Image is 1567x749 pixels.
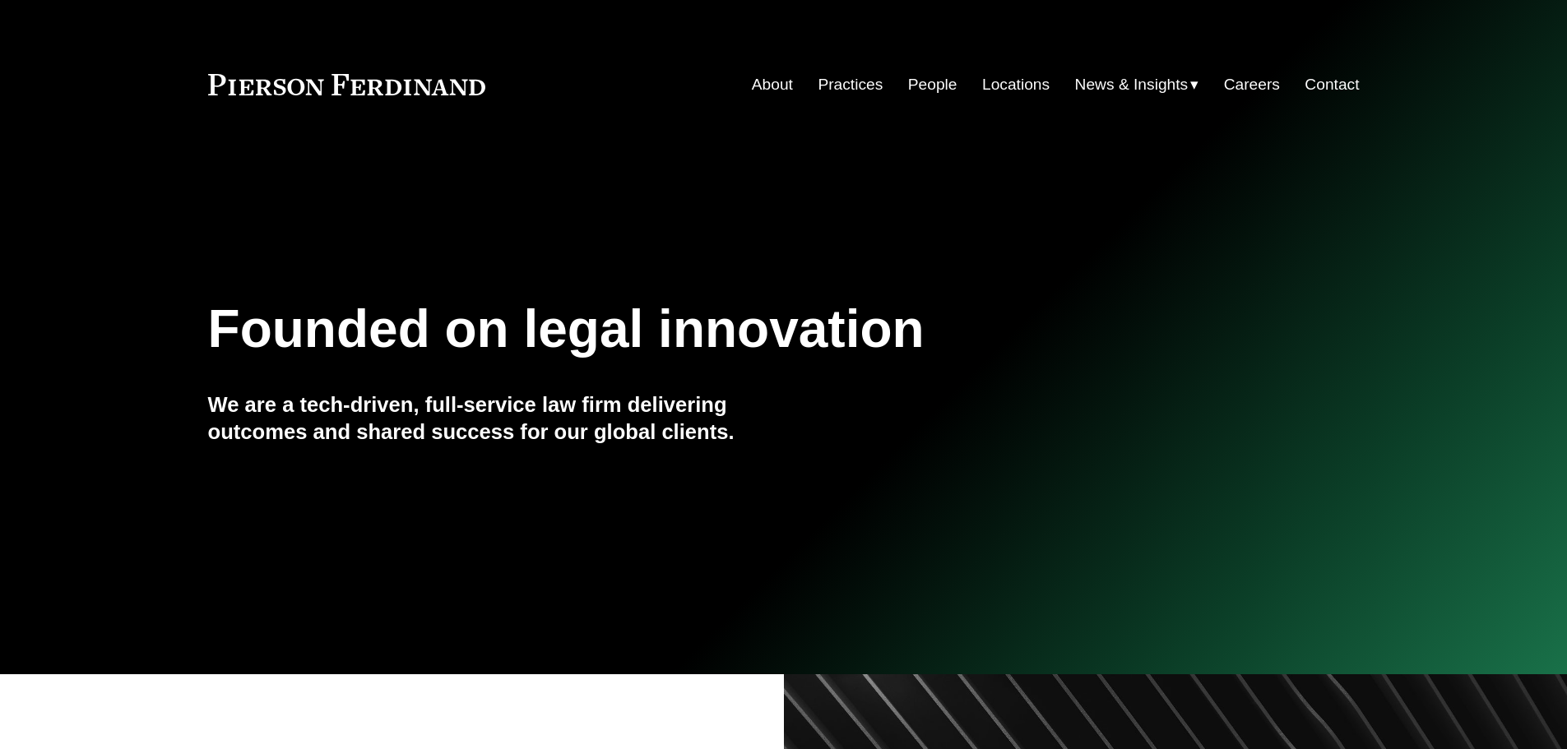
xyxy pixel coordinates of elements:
a: About [752,69,793,100]
span: News & Insights [1075,71,1189,99]
a: folder dropdown [1075,69,1199,100]
a: Careers [1224,69,1280,100]
a: Practices [818,69,883,100]
a: Locations [982,69,1050,100]
h1: Founded on legal innovation [208,299,1168,359]
h4: We are a tech-driven, full-service law firm delivering outcomes and shared success for our global... [208,391,784,445]
a: People [908,69,957,100]
a: Contact [1305,69,1359,100]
